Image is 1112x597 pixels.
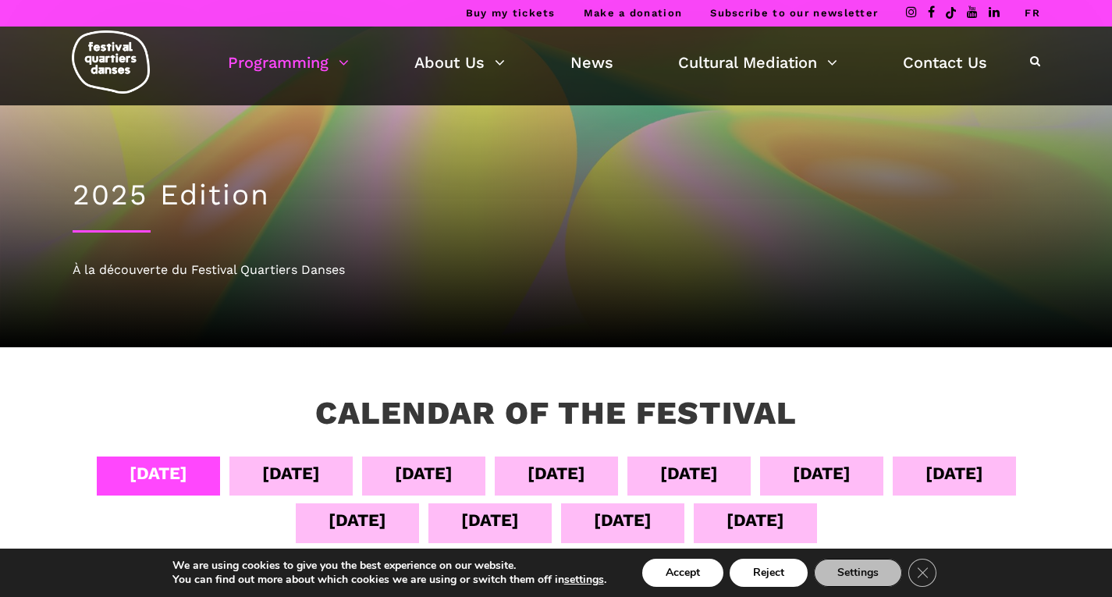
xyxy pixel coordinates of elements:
div: [DATE] [660,460,718,487]
div: [DATE] [925,460,983,487]
button: Reject [730,559,808,587]
div: À la découverte du Festival Quartiers Danses [73,260,1040,280]
div: [DATE] [395,460,453,487]
p: We are using cookies to give you the best experience on our website. [172,559,606,573]
div: [DATE] [130,460,187,487]
div: [DATE] [461,506,519,534]
a: About Us [414,49,505,76]
h3: Calendar of the Festival [315,394,797,433]
p: You can find out more about which cookies we are using or switch them off in . [172,573,606,587]
div: [DATE] [528,460,585,487]
div: [DATE] [594,506,652,534]
a: Programming [228,49,349,76]
a: Cultural Mediation [678,49,837,76]
button: Settings [814,559,902,587]
a: Subscribe to our newsletter [710,7,878,19]
button: Accept [642,559,723,587]
a: Buy my tickets [466,7,556,19]
h1: 2025 Edition [73,178,1040,212]
img: logo-fqd-med [72,30,150,94]
div: [DATE] [329,506,386,534]
div: [DATE] [262,460,320,487]
div: [DATE] [727,506,784,534]
a: News [570,49,613,76]
div: [DATE] [793,460,851,487]
a: FR [1025,7,1040,19]
a: Make a donation [584,7,683,19]
button: settings [564,573,604,587]
a: Contact Us [903,49,987,76]
button: Close GDPR Cookie Banner [908,559,936,587]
